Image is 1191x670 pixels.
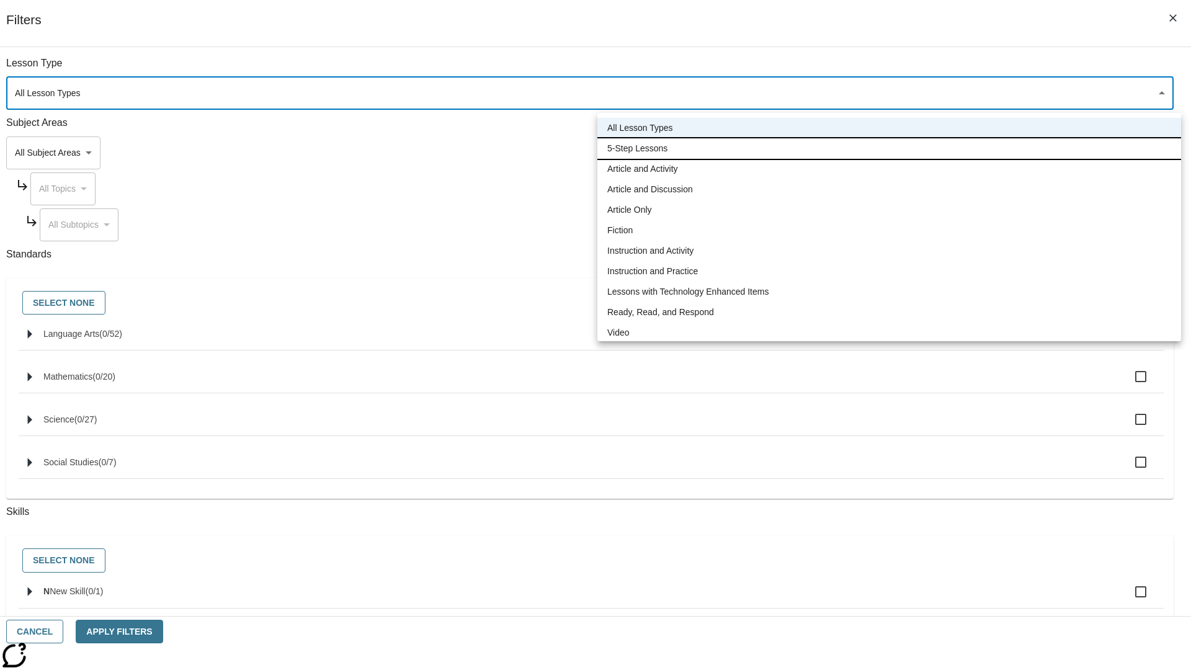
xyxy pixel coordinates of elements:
li: Instruction and Practice [597,261,1181,282]
ul: Select a lesson type [597,113,1181,348]
li: Video [597,323,1181,343]
li: Instruction and Activity [597,241,1181,261]
li: Article Only [597,200,1181,220]
li: Fiction [597,220,1181,241]
li: Article and Activity [597,159,1181,179]
li: Ready, Read, and Respond [597,302,1181,323]
li: Article and Discussion [597,179,1181,200]
li: All Lesson Types [597,118,1181,138]
li: 5-Step Lessons [597,138,1181,159]
li: Lessons with Technology Enhanced Items [597,282,1181,302]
